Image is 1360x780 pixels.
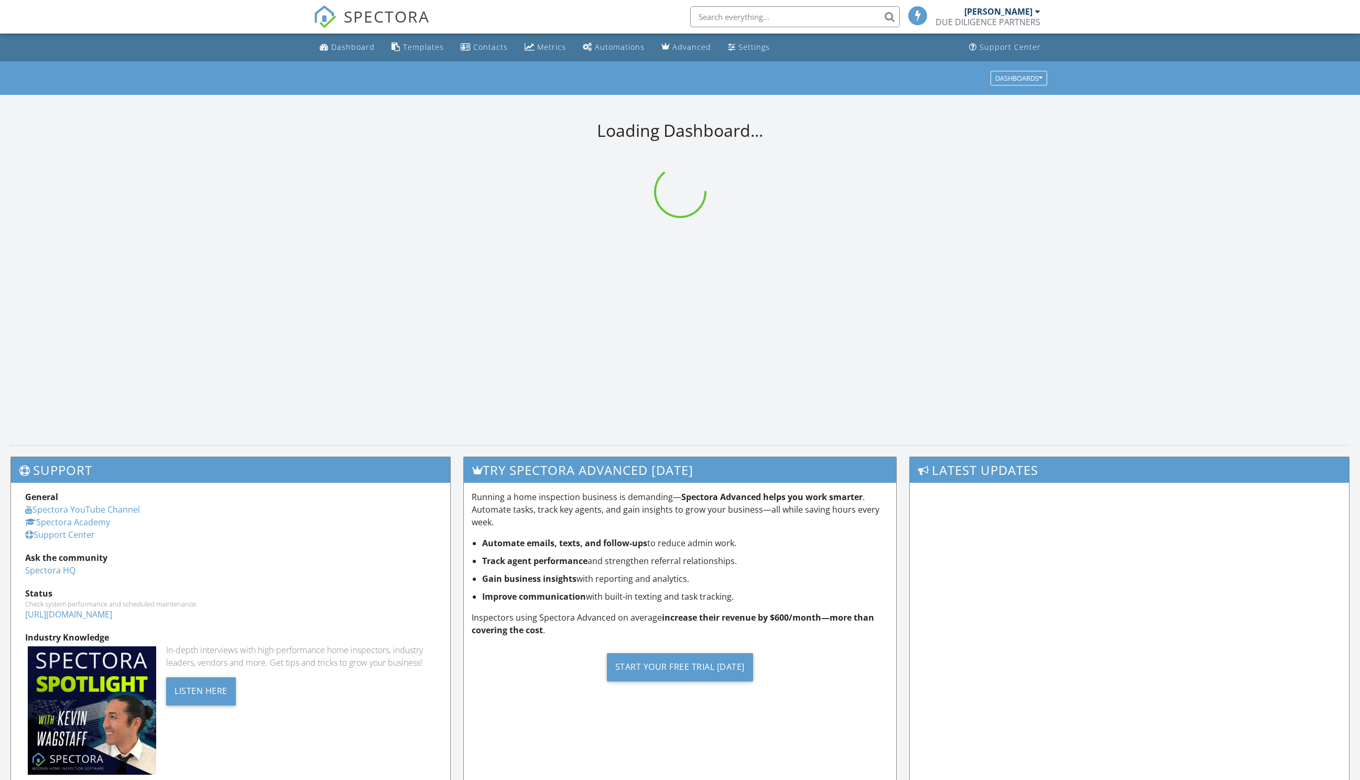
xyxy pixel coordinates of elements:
[965,38,1045,57] a: Support Center
[473,42,508,52] div: Contacts
[672,42,711,52] div: Advanced
[980,42,1041,52] div: Support Center
[995,74,1042,82] div: Dashboards
[25,587,436,600] div: Status
[25,529,95,540] a: Support Center
[964,6,1032,17] div: [PERSON_NAME]
[25,504,140,515] a: Spectora YouTube Channel
[520,38,570,57] a: Metrics
[166,644,436,669] div: In-depth interviews with high-performance home inspectors, industry leaders, vendors and more. Ge...
[331,42,375,52] div: Dashboard
[28,646,156,775] img: Spectoraspolightmain
[472,612,874,636] strong: increase their revenue by $600/month—more than covering the cost
[313,14,430,36] a: SPECTORA
[738,42,770,52] div: Settings
[25,516,110,528] a: Spectora Academy
[482,537,889,549] li: to reduce admin work.
[166,677,236,706] div: Listen Here
[482,591,586,602] strong: Improve communication
[25,565,75,576] a: Spectora HQ
[344,5,430,27] span: SPECTORA
[315,38,379,57] a: Dashboard
[25,600,436,608] div: Check system performance and scheduled maintenance.
[579,38,649,57] a: Automations (Basic)
[25,551,436,564] div: Ask the community
[313,5,336,28] img: The Best Home Inspection Software - Spectora
[11,457,450,483] h3: Support
[935,17,1040,27] div: DUE DILIGENCE PARTNERS
[482,590,889,603] li: with built-in texting and task tracking.
[595,42,645,52] div: Automations
[482,555,889,567] li: and strengthen referral relationships.
[657,38,715,57] a: Advanced
[472,491,889,528] p: Running a home inspection business is demanding— . Automate tasks, track key agents, and gain ins...
[464,457,897,483] h3: Try spectora advanced [DATE]
[724,38,774,57] a: Settings
[472,611,889,636] p: Inspectors using Spectora Advanced on average .
[472,645,889,689] a: Start Your Free Trial [DATE]
[482,555,587,567] strong: Track agent performance
[991,71,1047,85] button: Dashboards
[910,457,1349,483] h3: Latest Updates
[25,609,112,620] a: [URL][DOMAIN_NAME]
[482,537,647,549] strong: Automate emails, texts, and follow-ups
[482,572,889,585] li: with reporting and analytics.
[387,38,448,57] a: Templates
[607,653,753,681] div: Start Your Free Trial [DATE]
[456,38,512,57] a: Contacts
[681,491,863,503] strong: Spectora Advanced helps you work smarter
[166,685,236,696] a: Listen Here
[25,631,436,644] div: Industry Knowledge
[25,491,58,503] strong: General
[482,573,576,584] strong: Gain business insights
[690,6,900,27] input: Search everything...
[403,42,444,52] div: Templates
[537,42,566,52] div: Metrics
